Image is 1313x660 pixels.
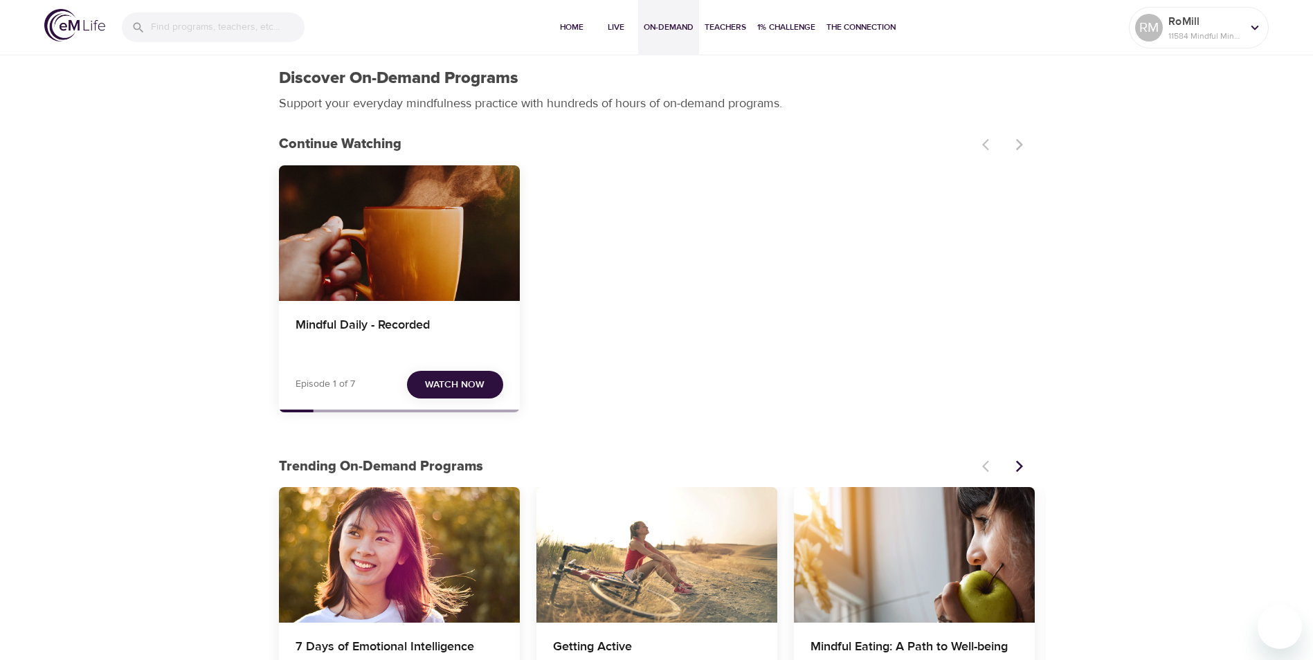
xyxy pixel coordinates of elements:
button: Next items [1004,451,1035,482]
p: Support your everyday mindfulness practice with hundreds of hours of on-demand programs. [279,94,798,113]
h3: Continue Watching [279,136,974,152]
button: Watch Now [407,371,503,399]
p: Episode 1 of 7 [296,377,355,392]
span: 1% Challenge [757,20,815,35]
h4: Mindful Daily - Recorded [296,318,503,351]
p: RoMill [1168,13,1242,30]
span: Live [599,20,633,35]
span: Home [555,20,588,35]
div: RM [1135,14,1163,42]
button: Mindful Eating: A Path to Well-being [794,487,1035,623]
button: Getting Active [536,487,777,623]
iframe: Button to launch messaging window [1258,605,1302,649]
h1: Discover On-Demand Programs [279,68,518,89]
button: Mindful Daily - Recorded [279,165,520,301]
p: 11584 Mindful Minutes [1168,30,1242,42]
span: Teachers [705,20,746,35]
button: 7 Days of Emotional Intelligence [279,487,520,623]
p: Trending On-Demand Programs [279,456,974,477]
span: On-Demand [644,20,694,35]
img: logo [44,9,105,42]
input: Find programs, teachers, etc... [151,12,305,42]
span: The Connection [826,20,896,35]
span: Watch Now [425,376,485,394]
